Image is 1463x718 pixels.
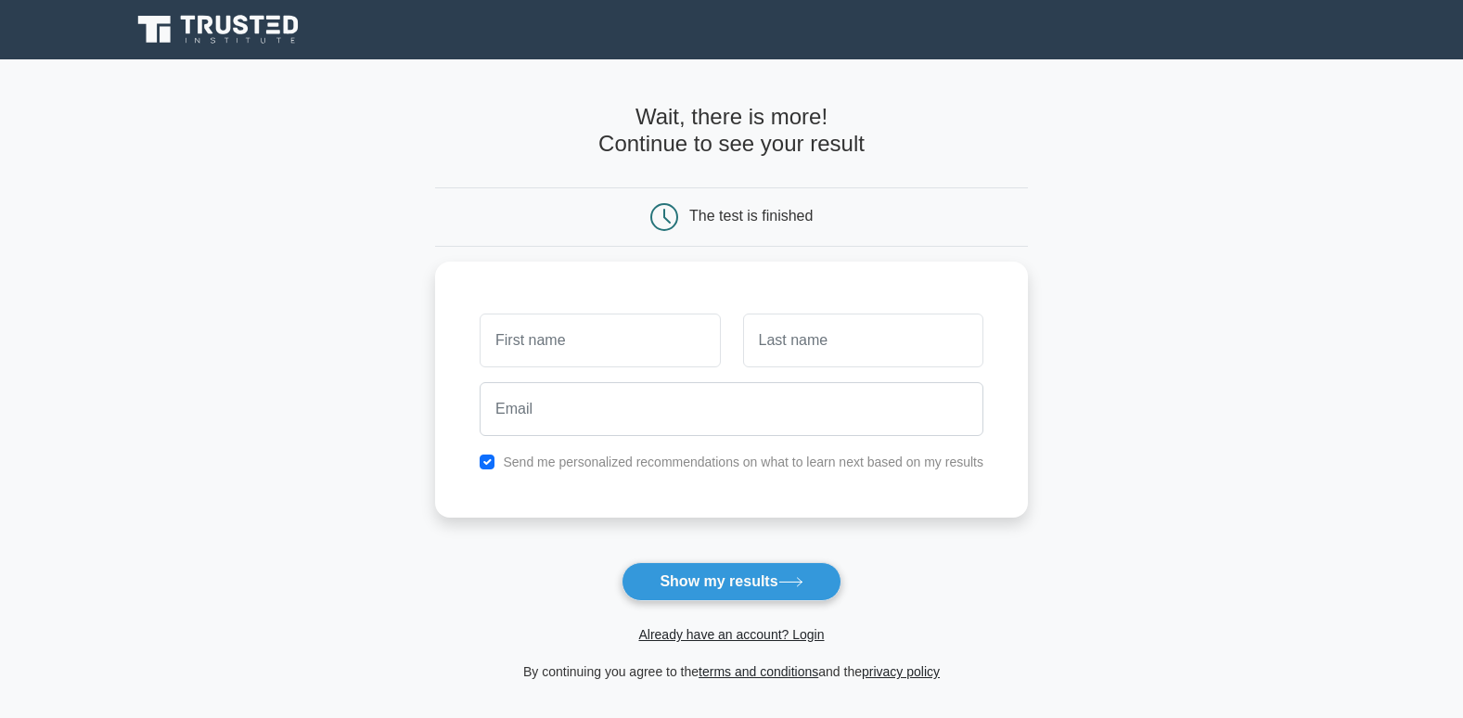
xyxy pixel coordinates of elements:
input: Last name [743,314,983,367]
button: Show my results [622,562,841,601]
h4: Wait, there is more! Continue to see your result [435,104,1028,158]
div: By continuing you agree to the and the [424,660,1039,683]
input: First name [480,314,720,367]
div: The test is finished [689,208,813,224]
a: Already have an account? Login [638,627,824,642]
a: terms and conditions [699,664,818,679]
a: privacy policy [862,664,940,679]
label: Send me personalized recommendations on what to learn next based on my results [503,455,983,469]
input: Email [480,382,983,436]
